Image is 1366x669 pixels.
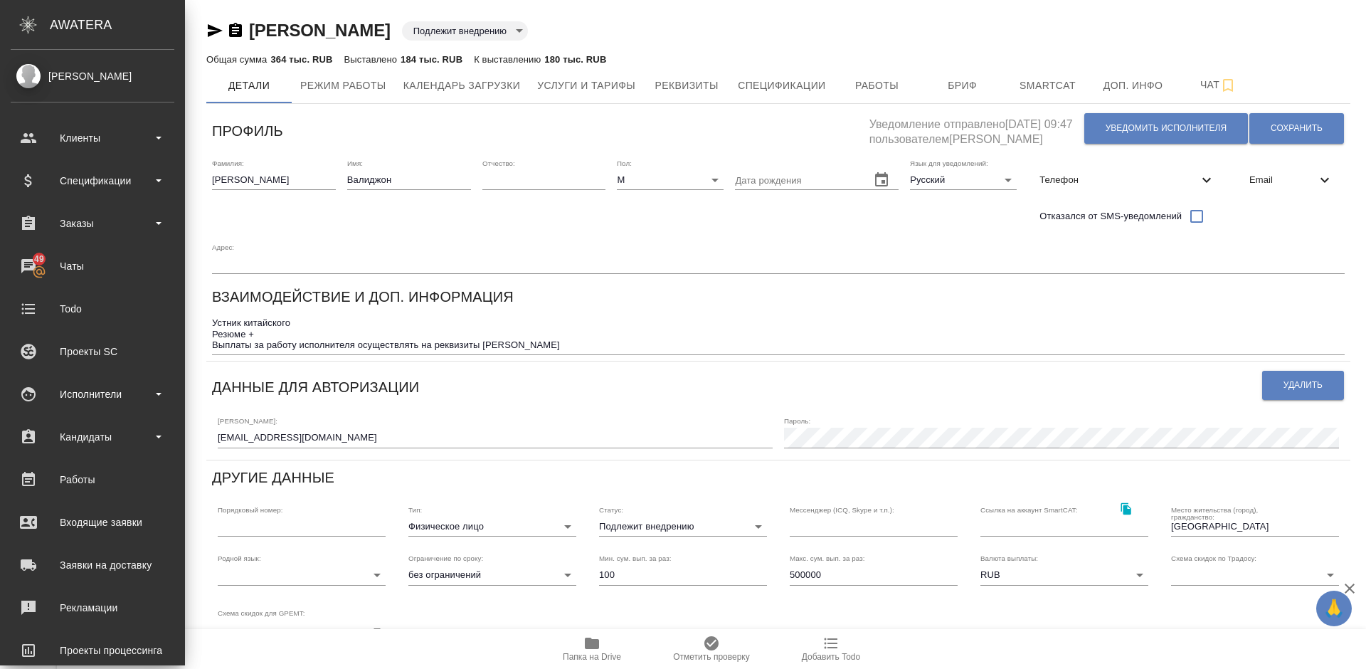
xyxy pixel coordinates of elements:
div: AWATERA [50,11,185,39]
button: Сохранить [1249,113,1344,144]
a: Проекты процессинга [4,633,181,668]
button: Удалить [1262,371,1344,400]
label: Пол: [617,159,632,167]
label: Валюта выплаты: [980,555,1038,562]
button: 🙏 [1316,591,1352,626]
span: Папка на Drive [563,652,621,662]
h5: Уведомление отправлено [DATE] 09:47 пользователем [PERSON_NAME] [869,110,1084,147]
div: Подлежит внедрению [599,517,767,537]
p: Выставлено [344,54,401,65]
span: Телефон [1039,173,1198,187]
span: Спецификации [738,77,825,95]
label: Отчество: [482,159,515,167]
div: Исполнители [11,384,174,405]
a: Todo [4,291,181,327]
span: 🙏 [1322,594,1346,623]
span: Удалить [1283,379,1323,391]
button: Папка на Drive [532,629,652,669]
span: 49 [26,252,53,266]
a: [PERSON_NAME] [249,21,391,40]
a: Работы [4,462,181,497]
p: 184 тыс. RUB [401,54,462,65]
button: Скопировать ссылку [1111,495,1140,524]
textarea: Устник китайского Резюме + Выплаты за работу исполнителя осуществлять на реквизиты [PERSON_NAME] [212,317,1345,350]
label: Тип: [408,506,422,513]
div: Физическое лицо [408,517,576,537]
label: Язык для уведомлений: [910,159,988,167]
span: Календарь загрузки [403,77,521,95]
div: Проекты процессинга [11,640,174,661]
div: без ограничений [408,565,576,585]
div: Кандидаты [11,426,174,448]
label: Место жительства (город), гражданство: [1171,506,1297,520]
span: Отказался от SMS-уведомлений [1039,209,1182,223]
h6: Взаимодействие и доп. информация [212,285,514,308]
span: Работы [843,77,911,95]
h6: Профиль [212,120,283,142]
label: Пароль: [784,418,810,425]
label: Статус: [599,506,623,513]
h6: Данные для авторизации [212,376,419,399]
button: Уведомить исполнителя [1084,113,1248,144]
div: Заказы [11,213,174,234]
label: Схема скидок для GPEMT: [218,609,305,616]
div: Проекты SC [11,341,174,362]
span: Smartcat [1014,77,1082,95]
button: Подлежит внедрению [409,25,511,37]
label: Мессенджер (ICQ, Skype и т.п.): [790,506,894,513]
label: Порядковый номер: [218,506,282,513]
div: Телефон [1028,164,1227,196]
a: Проекты SC [4,334,181,369]
label: Макс. сум. вып. за раз: [790,555,865,562]
div: Входящие заявки [11,512,174,533]
label: Фамилия: [212,159,244,167]
label: Родной язык: [218,555,261,562]
span: Режим работы [300,77,386,95]
span: Отметить проверку [673,652,749,662]
div: [PERSON_NAME] [11,68,174,84]
button: Скопировать ссылку для ЯМессенджера [206,22,223,39]
p: 364 тыс. RUB [270,54,332,65]
p: 180 тыс. RUB [544,54,606,65]
span: Добавить Todo [802,652,860,662]
button: Добавить Todo [771,629,891,669]
label: Мин. сум. вып. за раз: [599,555,672,562]
label: Имя: [347,159,363,167]
div: Работы [11,469,174,490]
h6: Другие данные [212,466,334,489]
p: К выставлению [474,54,544,65]
div: Подлежит внедрению [402,21,528,41]
span: Реквизиты [652,77,721,95]
div: Заявки на доставку [11,554,174,576]
div: Клиенты [11,127,174,149]
span: Детали [215,77,283,95]
a: Рекламации [4,590,181,626]
div: Рекламации [11,597,174,618]
label: Схема скидок по Традосу: [1171,555,1256,562]
div: Email [1238,164,1345,196]
div: Чаты [11,256,174,277]
p: Общая сумма [206,54,270,65]
span: Сохранить [1271,122,1323,135]
a: Заявки на доставку [4,547,181,583]
svg: Подписаться [1219,77,1237,94]
span: Чат [1185,76,1253,94]
div: Русский [910,170,1017,190]
span: Услуги и тарифы [537,77,635,95]
label: Ссылка на аккаунт SmartCAT: [980,506,1078,513]
span: Email [1249,173,1316,187]
button: Отметить проверку [652,629,771,669]
a: 49Чаты [4,248,181,284]
span: Бриф [928,77,997,95]
button: Скопировать ссылку [227,22,244,39]
div: Todo [11,298,174,320]
span: Доп. инфо [1099,77,1168,95]
label: Ограничение по сроку: [408,555,483,562]
div: Спецификации [11,170,174,191]
div: RUB [980,565,1148,585]
label: Адрес: [212,243,234,251]
div: М [617,170,724,190]
a: Входящие заявки [4,505,181,540]
label: [PERSON_NAME]: [218,418,277,425]
span: Уведомить исполнителя [1106,122,1227,135]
